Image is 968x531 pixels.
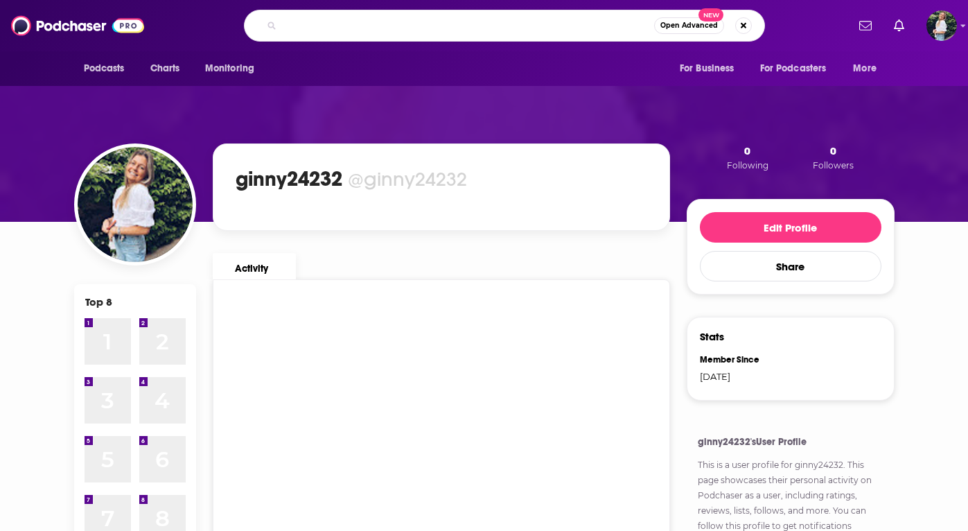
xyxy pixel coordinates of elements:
span: Logged in as ginny24232 [926,10,957,41]
div: Search podcasts, credits, & more... [244,10,765,42]
div: @ginny24232 [348,167,467,191]
button: 0Following [723,143,773,171]
a: ginny24232 [795,460,843,470]
span: Monitoring [205,59,254,78]
a: Activity [213,253,296,279]
span: Following [727,160,768,171]
span: For Podcasters [760,59,827,78]
button: open menu [670,55,752,82]
span: New [698,8,723,21]
button: open menu [195,55,272,82]
img: ginny24232 [78,147,193,262]
div: Top 8 [85,295,112,308]
span: Open Advanced [660,22,718,29]
button: open menu [843,55,894,82]
button: open menu [74,55,143,82]
span: 0 [744,144,750,157]
a: Show notifications dropdown [888,14,910,37]
span: Charts [150,59,180,78]
button: 0Followers [809,143,858,171]
input: Search podcasts, credits, & more... [282,15,654,37]
span: Followers [813,160,854,171]
h4: ginny24232's User Profile [698,436,883,448]
a: Show notifications dropdown [854,14,877,37]
button: Show profile menu [926,10,957,41]
span: 0 [830,144,836,157]
h1: ginny24232 [236,166,342,191]
button: Open AdvancedNew [654,17,724,34]
button: Share [700,251,881,281]
span: More [853,59,877,78]
h3: Stats [700,330,724,343]
span: Podcasts [84,59,125,78]
img: User Profile [926,10,957,41]
a: Charts [141,55,188,82]
button: Edit Profile [700,212,881,243]
img: Podchaser - Follow, Share and Rate Podcasts [11,12,144,39]
button: open menu [751,55,847,82]
div: [DATE] [700,371,782,382]
div: Member Since [700,354,782,365]
span: For Business [680,59,734,78]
